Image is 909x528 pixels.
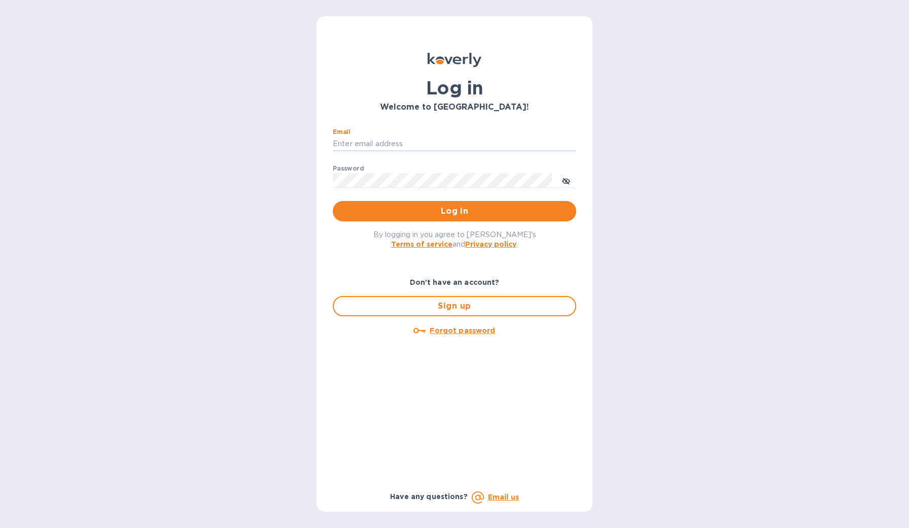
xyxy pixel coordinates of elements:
[428,53,481,67] img: Koverly
[488,493,519,501] a: Email us
[333,166,364,172] label: Password
[333,296,576,316] button: Sign up
[333,103,576,112] h3: Welcome to [GEOGRAPHIC_DATA]!
[410,278,500,286] b: Don't have an account?
[333,201,576,221] button: Log in
[390,492,468,501] b: Have any questions?
[556,170,576,190] button: toggle password visibility
[391,240,452,248] a: Terms of service
[341,205,568,217] span: Log in
[333,129,351,135] label: Email
[342,300,567,312] span: Sign up
[373,230,536,248] span: By logging in you agree to [PERSON_NAME]'s and .
[465,240,516,248] a: Privacy policy
[333,137,576,152] input: Enter email address
[430,326,495,335] u: Forgot password
[333,77,576,98] h1: Log in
